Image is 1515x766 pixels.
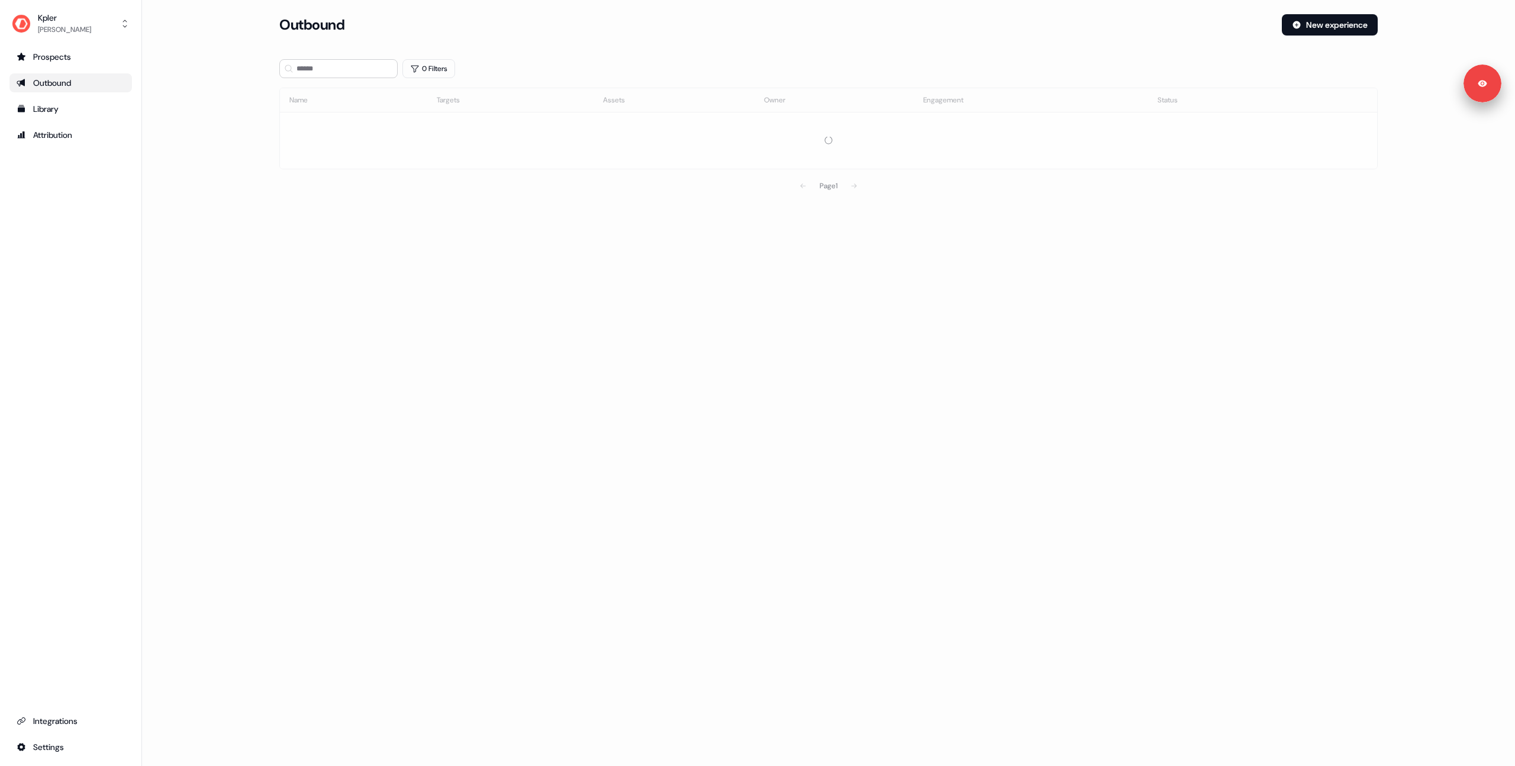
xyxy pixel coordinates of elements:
div: Integrations [17,715,125,727]
button: New experience [1282,14,1378,36]
div: Library [17,103,125,115]
a: Go to prospects [9,47,132,66]
button: Kpler[PERSON_NAME] [9,9,132,38]
a: Go to attribution [9,125,132,144]
div: Prospects [17,51,125,63]
h3: Outbound [279,16,344,34]
a: Go to integrations [9,738,132,757]
a: Go to integrations [9,712,132,730]
div: Attribution [17,129,125,141]
a: Go to outbound experience [9,73,132,92]
div: Kpler [38,12,91,24]
div: Outbound [17,77,125,89]
button: 0 Filters [402,59,455,78]
div: Settings [17,741,125,753]
div: [PERSON_NAME] [38,24,91,36]
a: Go to templates [9,99,132,118]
